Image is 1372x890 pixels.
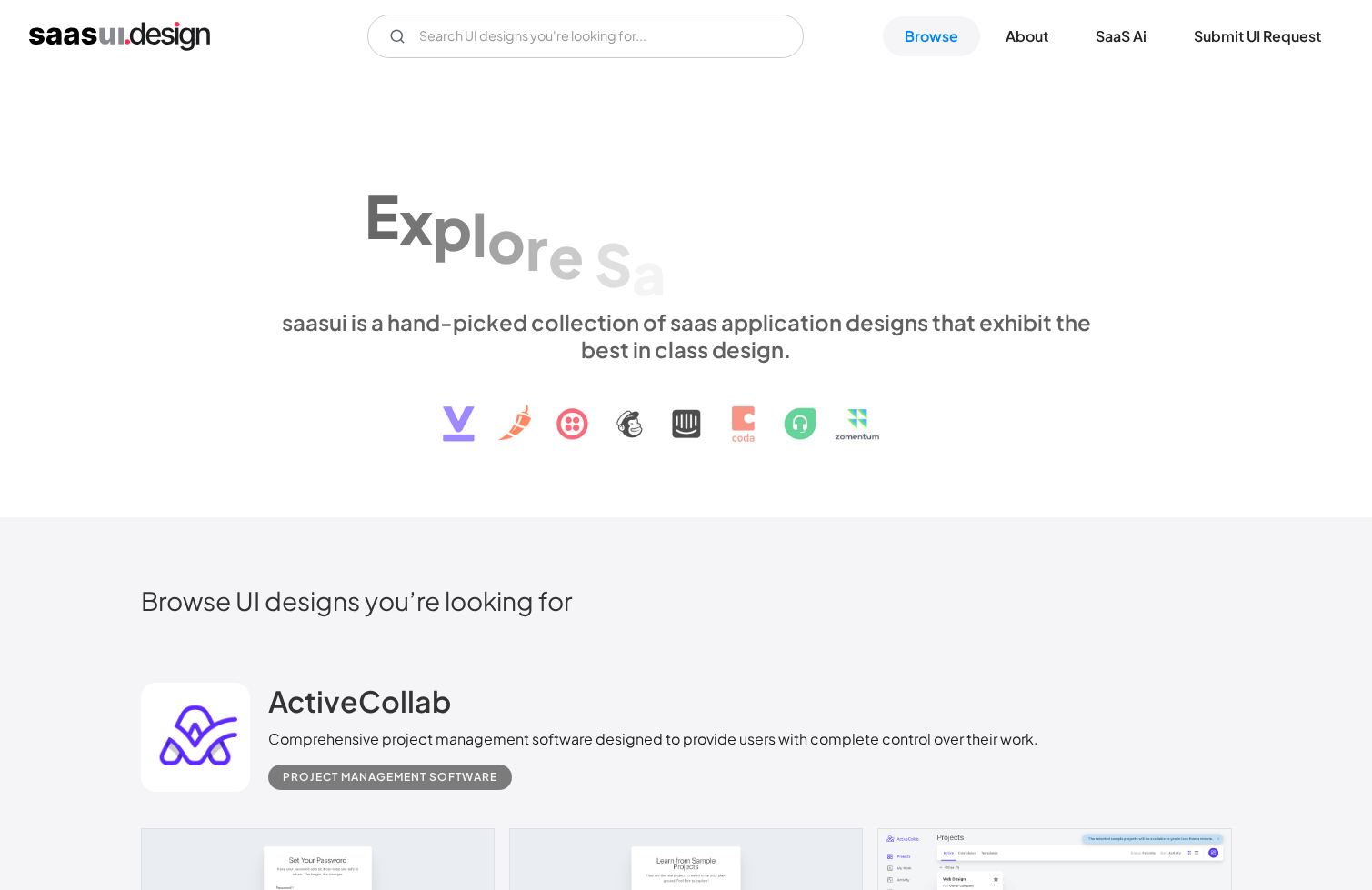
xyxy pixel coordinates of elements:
div: l [472,198,487,268]
input: Search UI designs you're looking for... [367,15,804,58]
div: r [526,213,548,283]
h2: ActiveCollab [268,683,451,719]
form: Email Form [367,15,804,58]
a: Browse [883,16,980,56]
div: Comprehensive project management software designed to provide users with complete control over th... [268,728,1038,750]
a: ActiveCollab [268,683,451,728]
div: saasui is a hand-picked collection of saas application designs that exhibit the best in class des... [268,308,1105,363]
div: a [632,237,666,307]
div: x [399,186,433,256]
a: SaaS Ai [1074,16,1168,56]
img: text, icon, saas logo [411,363,962,457]
a: home [29,22,210,51]
div: S [595,228,632,298]
h2: Browse UI designs you’re looking for [141,585,1232,616]
div: E [365,181,399,251]
a: Submit UI Request [1172,16,1343,56]
a: About [984,16,1070,56]
div: Project Management Software [283,766,497,788]
div: o [487,205,526,275]
div: p [433,192,472,262]
h1: Explore SaaS UI design patterns & interactions. [268,151,1105,291]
